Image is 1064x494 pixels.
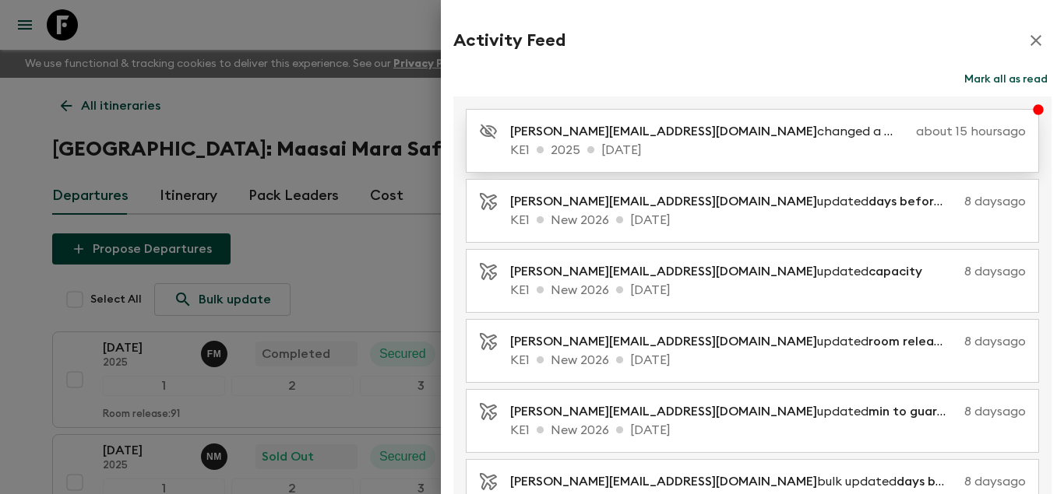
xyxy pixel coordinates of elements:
span: capacity [868,265,922,278]
span: [PERSON_NAME][EMAIL_ADDRESS][DOMAIN_NAME] [510,265,817,278]
span: [PERSON_NAME][EMAIL_ADDRESS][DOMAIN_NAME] [510,195,817,208]
p: about 15 hours ago [916,122,1026,141]
span: [PERSON_NAME][EMAIL_ADDRESS][DOMAIN_NAME] [510,475,817,488]
h2: Activity Feed [453,30,565,51]
p: 8 days ago [964,192,1026,211]
p: KE1 New 2026 [DATE] [510,421,1026,440]
span: [PERSON_NAME][EMAIL_ADDRESS][DOMAIN_NAME] [510,335,817,348]
span: [PERSON_NAME][EMAIL_ADDRESS][DOMAIN_NAME] [510,125,817,138]
p: KE1 New 2026 [DATE] [510,281,1026,300]
span: [PERSON_NAME][EMAIL_ADDRESS][DOMAIN_NAME] [510,405,817,418]
p: changed a departure visibility to draft [510,122,910,141]
p: bulk updated [510,472,958,491]
span: min to guarantee [868,405,974,418]
p: KE1 New 2026 [DATE] [510,351,1026,370]
p: 8 days ago [964,332,1026,351]
p: KE1 New 2026 [DATE] [510,211,1026,229]
span: days before departure for EB [868,195,1046,208]
p: updated [510,402,958,421]
p: KE1 2025 [DATE] [510,141,1026,159]
p: updated [510,262,935,281]
span: room release days [868,335,978,348]
p: 8 days ago [964,402,1026,421]
p: updated [510,332,958,351]
p: updated [510,192,958,211]
button: Mark all as read [960,68,1052,90]
p: 8 days ago [964,472,1026,491]
p: 8 days ago [941,262,1026,281]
